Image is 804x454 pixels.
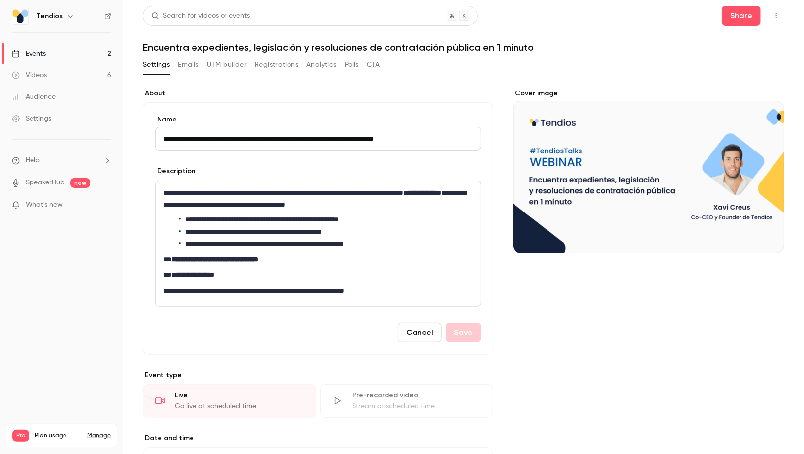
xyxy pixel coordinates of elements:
button: Emails [178,57,198,73]
a: SpeakerHub [26,178,64,188]
div: Live [175,391,304,400]
label: Name [155,115,481,124]
div: LiveGo live at scheduled time [143,384,316,418]
img: Tendios [12,8,28,24]
section: Cover image [513,89,784,253]
h6: Tendios [36,11,63,21]
li: help-dropdown-opener [12,155,111,166]
button: UTM builder [207,57,247,73]
label: Description [155,166,195,176]
span: Pro [12,430,29,442]
div: Stream at scheduled time [352,401,481,411]
div: editor [156,181,481,306]
button: Share [722,6,761,26]
span: new [70,178,90,188]
button: Registrations [255,57,298,73]
button: Analytics [306,57,337,73]
div: Go live at scheduled time [175,401,304,411]
button: CTA [367,57,380,73]
h1: Encuentra expedientes, legislación y resoluciones de contratación pública en 1 minuto [143,41,784,53]
div: Search for videos or events [151,11,250,21]
iframe: Noticeable Trigger [99,201,111,210]
span: Plan usage [35,432,81,440]
label: Cover image [513,89,784,98]
section: description [155,181,481,307]
div: Videos [12,70,47,80]
div: Settings [12,114,51,123]
span: Help [26,155,40,166]
div: Events [12,49,46,59]
a: Manage [87,432,111,440]
div: Pre-recorded videoStream at scheduled time [320,384,493,418]
span: What's new [26,200,63,210]
label: About [143,89,493,98]
div: Pre-recorded video [352,391,481,400]
button: Settings [143,57,170,73]
label: Date and time [143,433,493,443]
button: Cancel [398,323,442,342]
p: Event type [143,370,493,380]
div: Audience [12,92,56,102]
button: Polls [345,57,359,73]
